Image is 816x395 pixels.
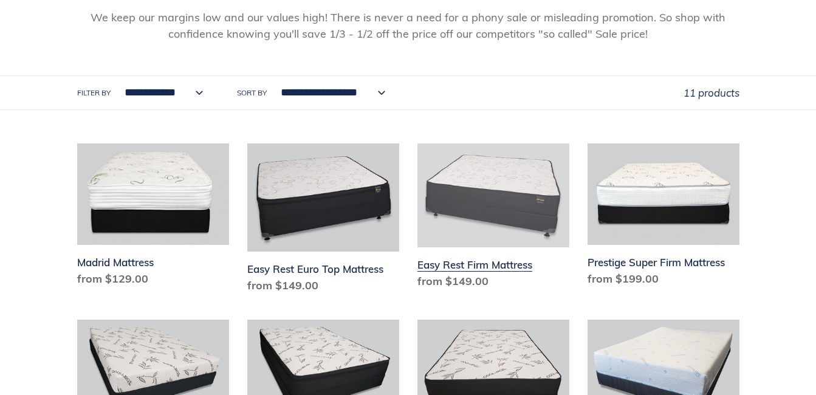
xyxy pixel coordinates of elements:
[77,143,229,292] a: Madrid Mattress
[91,10,725,41] span: We keep our margins low and our values high! There is never a need for a phony sale or misleading...
[588,143,739,292] a: Prestige Super Firm Mattress
[417,143,569,294] a: Easy Rest Firm Mattress
[237,88,267,98] label: Sort by
[247,143,399,298] a: Easy Rest Euro Top Mattress
[77,88,111,98] label: Filter by
[684,86,739,99] span: 11 products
